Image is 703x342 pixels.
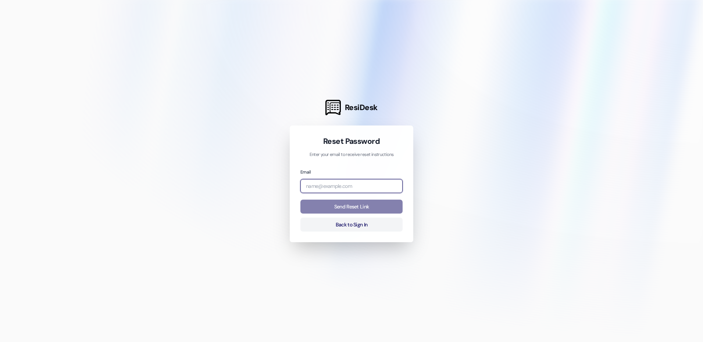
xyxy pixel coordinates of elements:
[300,169,311,175] label: Email
[300,179,403,193] input: name@example.com
[345,102,378,113] span: ResiDesk
[325,100,341,115] img: ResiDesk Logo
[300,152,403,158] p: Enter your email to receive reset instructions
[300,136,403,146] h1: Reset Password
[300,218,403,232] button: Back to Sign In
[300,200,403,214] button: Send Reset Link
